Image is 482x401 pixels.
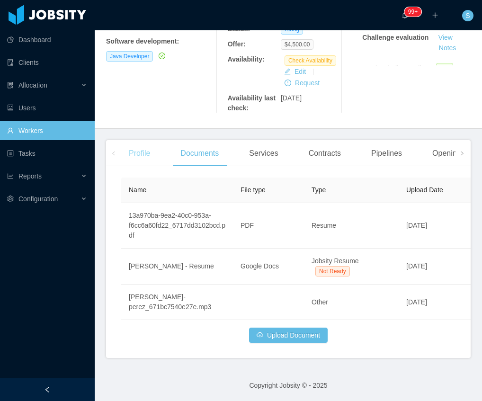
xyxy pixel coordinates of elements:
[157,52,165,60] a: icon: check-circle
[106,51,153,62] span: Java Developer
[406,262,427,270] span: [DATE]
[7,173,14,179] i: icon: line-chart
[233,249,304,285] td: Google Docs
[364,140,410,167] div: Pipelines
[7,98,87,117] a: icon: robotUsers
[425,140,473,167] div: Openings
[173,140,226,167] div: Documents
[406,298,427,306] span: [DATE]
[301,140,348,167] div: Contracts
[315,266,350,276] span: Not Ready
[228,94,276,112] b: Availability last check:
[404,7,421,17] sup: 1210
[18,172,42,180] span: Reports
[366,63,436,83] div: Is the challenge client-ready?
[406,222,427,229] span: [DATE]
[121,249,233,285] td: [PERSON_NAME] - Resume
[7,30,87,49] a: icon: pie-chartDashboard
[435,34,456,41] a: View
[280,66,310,77] button: icon: editEdit
[111,151,116,156] i: icon: left
[7,82,14,89] i: icon: solution
[402,12,408,18] i: icon: bell
[435,43,460,54] button: Notes
[121,285,233,320] td: [PERSON_NAME]-perez_671bc7540e27e.mp3
[233,203,304,249] td: PDF
[281,77,323,89] button: icon: exclamation-circleRequest
[406,186,443,194] span: Upload Date
[241,186,266,194] span: File type
[436,63,453,73] span: Yes
[121,203,233,249] td: 13a970ba-9ea2-40c0-953a-f6cc6a60fd22_6717dd3102bcd.pdf
[362,34,428,41] strong: Challenge evaluation
[7,196,14,202] i: icon: setting
[228,40,246,48] b: Offer:
[106,37,179,45] b: Software development :
[228,55,265,63] b: Availability:
[7,121,87,140] a: icon: userWorkers
[18,81,47,89] span: Allocation
[7,53,87,72] a: icon: auditClients
[241,140,286,167] div: Services
[159,53,165,59] i: icon: check-circle
[432,12,438,18] i: icon: plus
[129,186,146,194] span: Name
[7,144,87,163] a: icon: profileTasks
[281,94,302,102] span: [DATE]
[312,257,359,265] span: Jobsity Resume
[312,222,336,229] span: Resume
[460,151,464,156] i: icon: right
[121,140,158,167] div: Profile
[465,10,470,21] span: S
[18,195,58,203] span: Configuration
[312,298,328,306] span: Other
[312,186,326,194] span: Type
[281,39,313,50] span: $4,500.00
[249,328,328,343] button: icon: cloud-uploadUpload Document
